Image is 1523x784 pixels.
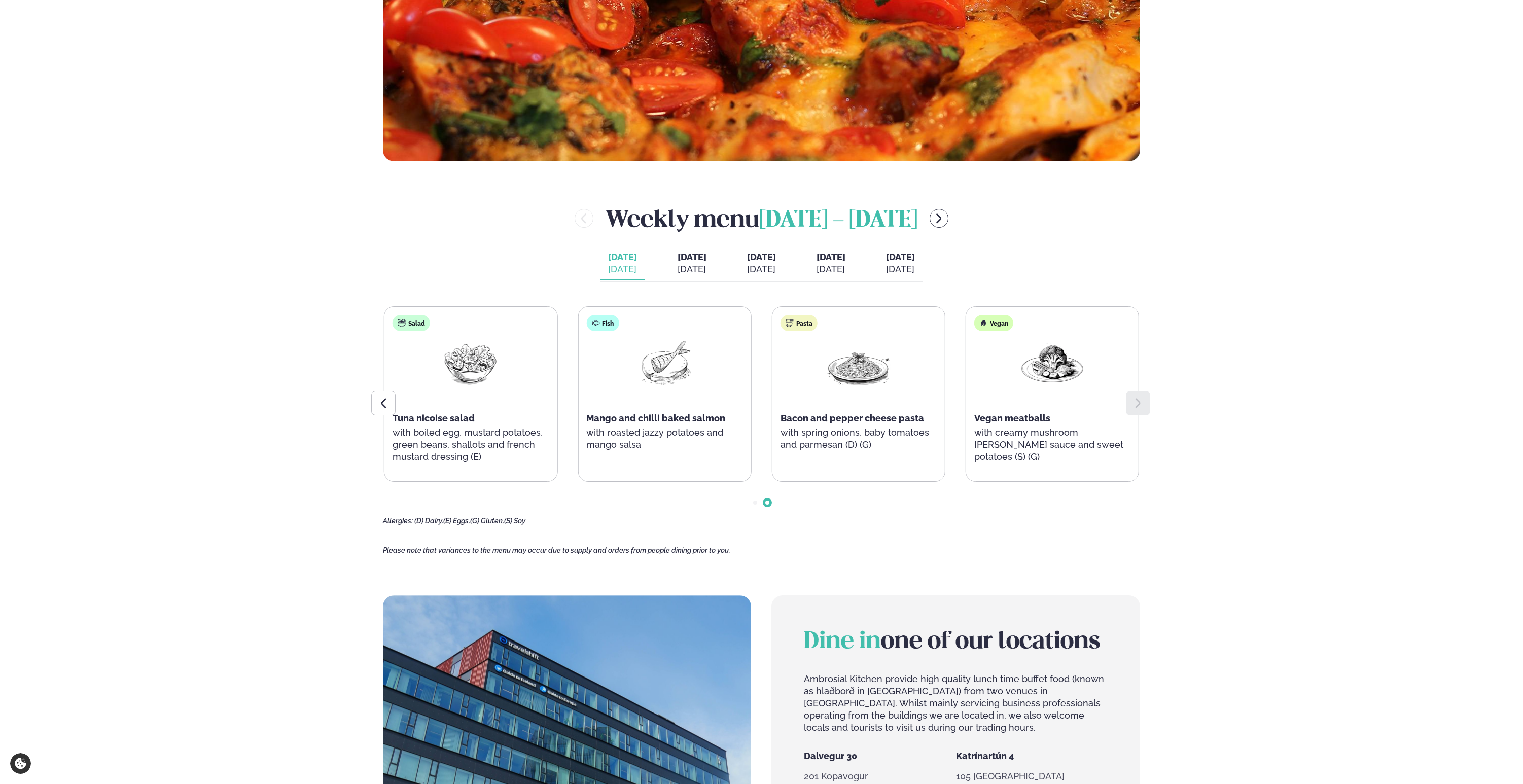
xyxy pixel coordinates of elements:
button: [DATE] [DATE] [808,247,854,280]
img: pasta.svg [786,319,794,327]
div: [DATE] [608,263,637,275]
button: menu-btn-left [575,209,593,228]
a: Cookie settings [10,753,31,774]
p: Ambrosial Kitchen provide high quality lunch time buffet food (known as hlaðborð in [GEOGRAPHIC_D... [804,673,1107,734]
div: Pasta [781,315,818,331]
div: [DATE] [678,263,706,275]
img: Vegan.png [1020,339,1085,386]
span: [DATE] [817,252,845,262]
button: [DATE] [DATE] [739,247,784,280]
span: Allergies: [383,517,413,525]
span: [DATE] [747,252,776,262]
span: [DATE] - [DATE] [759,209,917,232]
span: Go to slide 1 [753,501,757,505]
img: Salad.png [438,339,503,386]
p: with roasted jazzy potatoes and mango salsa [586,426,742,451]
span: Mango and chilli baked salmon [586,413,725,423]
h2: one of our locations [804,628,1107,656]
div: Salad [393,315,430,331]
span: (E) Eggs, [443,517,470,525]
button: [DATE] [DATE] [669,247,715,280]
span: [DATE] [886,252,915,262]
p: with spring onions, baby tomatoes and parmesan (D) (G) [781,426,937,451]
span: (G) Gluten, [470,517,504,525]
span: 201 Kopavogur [804,771,868,781]
h5: Katrínartún 4 [956,750,1108,762]
span: (S) Soy [504,517,525,525]
span: [DATE] [678,252,706,262]
span: [DATE] [608,251,637,263]
img: salad.svg [398,319,406,327]
span: Go to slide 2 [765,501,769,505]
p: with boiled egg, mustard potatoes, green beans, shallots and french mustard dressing (E) [393,426,549,463]
h5: Dalvegur 30 [804,750,955,762]
span: Please note that variances to the menu may occur due to supply and orders from people dining prio... [383,546,730,554]
span: Bacon and pepper cheese pasta [781,413,924,423]
p: with creamy mushroom [PERSON_NAME] sauce and sweet potatoes (S) (G) [974,426,1130,463]
button: menu-btn-right [930,209,948,228]
span: Dine in [804,631,881,653]
div: Vegan [974,315,1013,331]
button: [DATE] [DATE] [600,247,645,280]
img: Vegan.svg [979,319,987,327]
img: fish.svg [591,319,599,327]
img: Spagetti.png [826,339,891,386]
span: Vegan meatballs [974,413,1050,423]
span: Tuna nicoise salad [393,413,475,423]
h2: Weekly menu [606,202,917,235]
img: Fish.png [632,339,697,386]
div: Fish [586,315,619,331]
div: [DATE] [747,263,776,275]
span: (D) Dairy, [414,517,443,525]
div: [DATE] [817,263,845,275]
div: [DATE] [886,263,915,275]
button: [DATE] [DATE] [878,247,923,280]
span: 105 [GEOGRAPHIC_DATA] [956,771,1065,781]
